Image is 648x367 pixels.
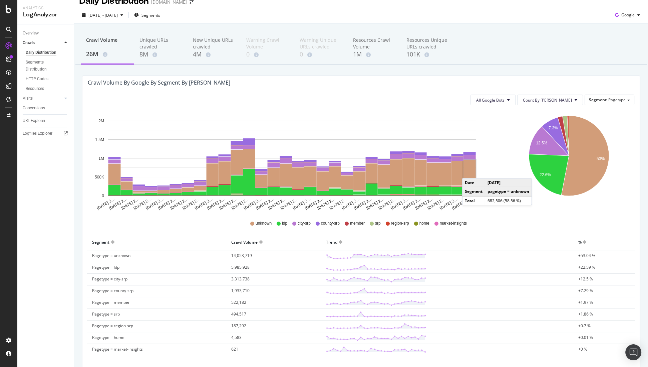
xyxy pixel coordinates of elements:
[23,117,69,124] a: URL Explorer
[391,221,409,226] span: region-srp
[92,299,130,305] span: Pagetype = member
[485,196,532,205] td: 682,506 (58.56 %)
[23,117,45,124] div: URL Explorer
[231,346,238,352] span: 621
[23,11,68,19] div: LogAnalyzer
[23,5,68,11] div: Analytics
[92,346,143,352] span: Pagetype = market-insights
[26,76,69,83] a: HTTP Codes
[578,335,593,340] span: +0.01 %
[23,30,39,37] div: Overview
[246,37,289,50] div: Warning Crawl Volume
[298,221,311,226] span: city-srp
[23,95,62,102] a: Visits
[282,221,287,226] span: ldp
[300,37,342,50] div: Warning Unique URLs crawled
[375,221,381,226] span: srp
[231,237,258,247] div: Crawl Volume
[92,335,124,340] span: Pagetype = home
[92,276,127,282] span: Pagetype = city-srp
[485,187,532,196] td: pagetype = unknown
[23,39,62,46] a: Crawls
[95,175,104,179] text: 500K
[231,288,250,293] span: 1,933,710
[353,50,396,59] div: 1M
[139,50,182,59] div: 8M
[350,221,365,226] span: member
[231,323,246,329] span: 187,292
[92,264,119,270] span: Pagetype = ldp
[23,105,45,112] div: Conversions
[578,311,593,317] span: +1.86 %
[608,97,626,103] span: Pagetype
[470,95,516,105] button: All Google Bots
[353,37,396,50] div: Resources Crawl Volume
[141,12,160,18] span: Segments
[98,156,104,161] text: 1M
[300,50,342,59] div: 0
[26,49,56,56] div: Daily Distribution
[26,49,69,56] a: Daily Distribution
[26,85,44,92] div: Resources
[95,137,104,142] text: 1.5M
[578,264,595,270] span: +22.59 %
[231,253,252,258] span: 14,053,719
[578,288,593,293] span: +7.29 %
[98,119,104,123] text: 2M
[86,37,129,49] div: Crawl Volume
[231,311,246,317] span: 494,517
[26,59,63,73] div: Segments Distribution
[549,126,558,130] text: 7.3%
[86,50,129,58] div: 26M
[193,50,236,59] div: 4M
[231,299,246,305] span: 522,182
[88,111,496,211] svg: A chart.
[440,221,467,226] span: market-insights
[321,221,340,226] span: county-srp
[578,276,593,282] span: +12.5 %
[26,59,69,73] a: Segments Distribution
[26,76,48,83] div: HTTP Codes
[578,346,587,352] span: +0 %
[596,157,604,161] text: 53%
[419,221,429,226] span: home
[246,50,289,59] div: 0
[503,111,635,211] svg: A chart.
[231,264,250,270] span: 5,985,928
[26,85,69,92] a: Resources
[23,39,35,46] div: Crawls
[102,194,104,198] text: 0
[621,12,635,18] span: Google
[589,97,607,103] span: Segment
[23,130,52,137] div: Logfiles Explorer
[92,311,120,317] span: Pagetype = srp
[326,237,337,247] div: Trend
[578,253,595,258] span: +53.04 %
[517,95,583,105] button: Count By [PERSON_NAME]
[231,276,250,282] span: 3,313,738
[462,196,485,205] td: Total
[23,105,69,112] a: Conversions
[256,221,272,226] span: unknown
[92,288,133,293] span: Pagetype = county-srp
[23,30,69,37] a: Overview
[406,50,449,59] div: 101K
[92,237,109,247] div: Segment
[462,178,485,187] td: Date
[23,95,33,102] div: Visits
[485,178,532,187] td: [DATE]
[578,237,581,247] div: %
[193,37,236,50] div: New Unique URLs crawled
[92,323,133,329] span: Pagetype = region-srp
[578,299,593,305] span: +1.97 %
[462,187,485,196] td: Segment
[88,79,230,86] div: Crawl Volume by google by Segment by [PERSON_NAME]
[406,37,449,50] div: Resources Unique URLs crawled
[578,323,590,329] span: +0.7 %
[476,97,505,103] span: All Google Bots
[131,10,163,20] button: Segments
[231,335,242,340] span: 4,583
[536,141,547,146] text: 12.5%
